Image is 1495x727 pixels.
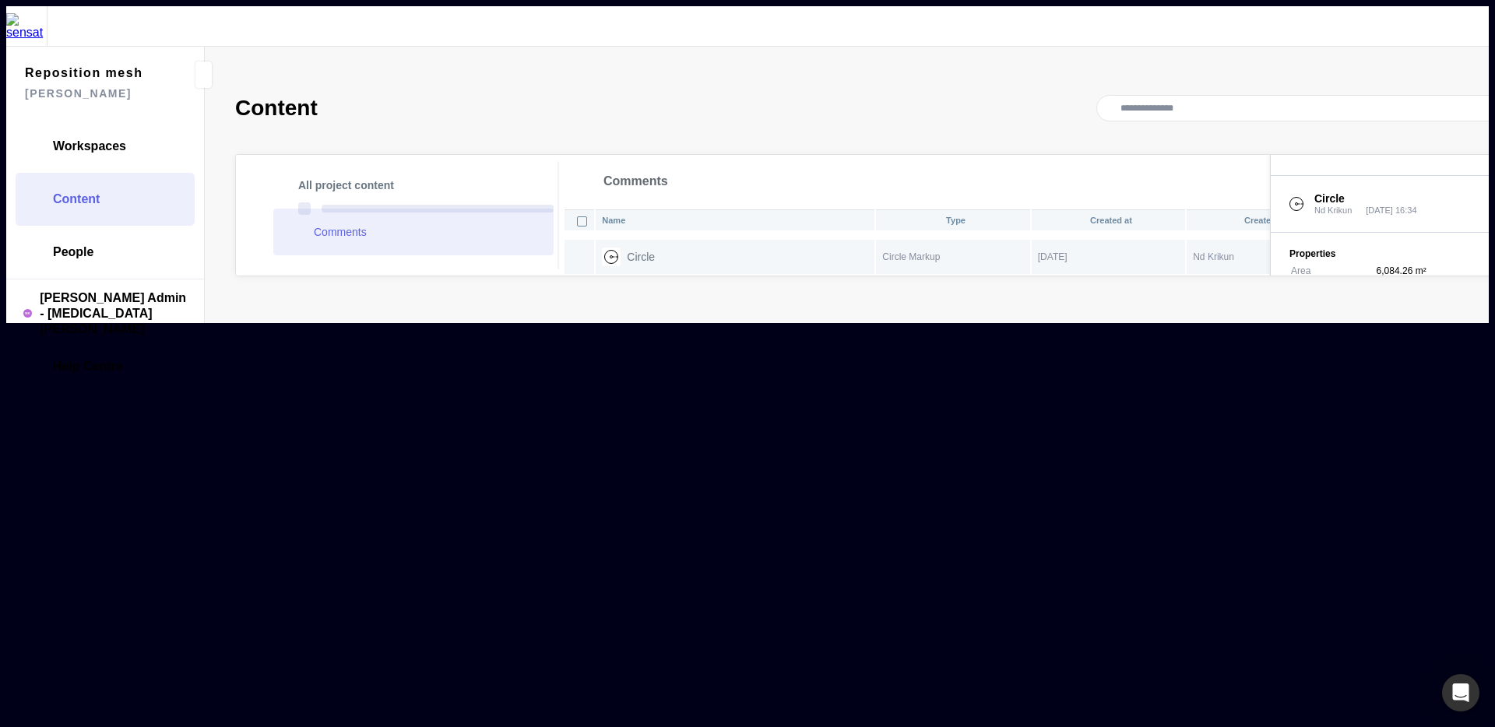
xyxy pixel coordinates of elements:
[876,209,1029,230] th: Type
[1291,265,1377,276] div: Area
[603,175,668,188] span: Comments
[6,13,47,40] img: sensat
[1442,674,1479,711] div: Open Intercom Messenger
[235,96,318,121] h2: Content
[16,226,195,279] a: People
[627,251,655,263] p: Circle
[298,176,551,195] p: All project content
[1187,240,1340,274] td: Nd Krikun
[53,191,100,207] span: Content
[1032,209,1185,230] th: Created at
[53,139,126,154] span: Workspaces
[1032,240,1185,274] td: [DATE]
[16,340,195,393] a: Help Centre
[1360,205,1423,216] span: [DATE] 16:34
[1314,205,1358,216] span: Nd Krikun
[25,311,30,315] text: NK
[876,240,1029,274] td: Circle Markup
[1187,209,1340,230] th: Created by
[40,290,187,337] span: [PERSON_NAME] Admin - [MEDICAL_DATA][PERSON_NAME]
[53,244,93,260] span: People
[596,209,874,230] th: Name
[1314,192,1423,205] div: Circle
[16,173,195,226] a: Content
[25,83,160,104] span: [PERSON_NAME]
[53,359,123,374] span: Help Centre
[16,120,195,173] a: Workspaces
[25,62,160,83] span: Reposition mesh
[314,223,529,241] p: Comments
